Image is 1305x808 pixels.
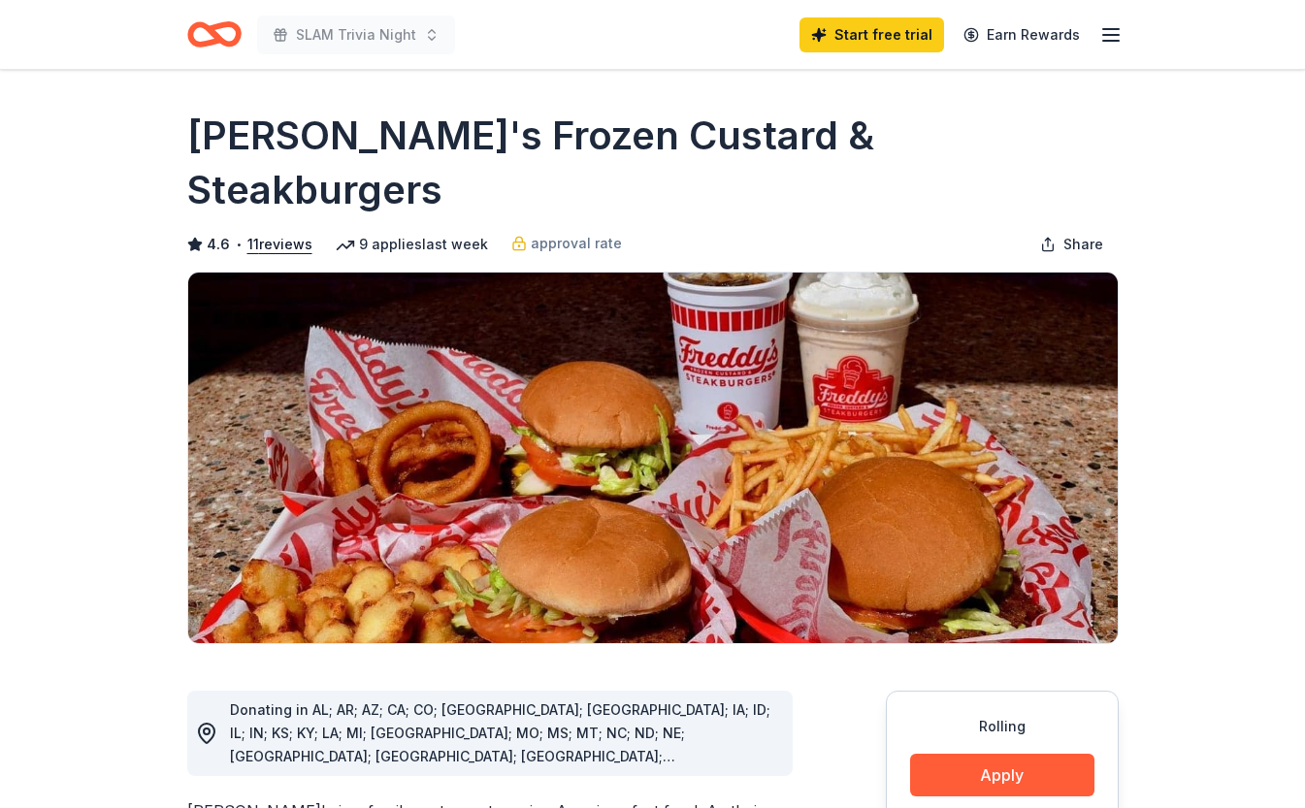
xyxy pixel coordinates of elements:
h1: [PERSON_NAME]'s Frozen Custard & Steakburgers [187,109,1119,217]
button: 11reviews [247,233,312,256]
a: approval rate [511,232,622,255]
button: Share [1025,225,1119,264]
div: 9 applies last week [336,233,488,256]
span: 4.6 [207,233,230,256]
span: SLAM Trivia Night [296,23,416,47]
span: Share [1063,233,1103,256]
button: Apply [910,754,1094,796]
button: SLAM Trivia Night [257,16,455,54]
img: Image for Freddy's Frozen Custard & Steakburgers [188,273,1118,643]
a: Home [187,12,242,57]
span: • [235,237,242,252]
a: Start free trial [799,17,944,52]
div: Rolling [910,715,1094,738]
a: Earn Rewards [952,17,1092,52]
span: approval rate [531,232,622,255]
